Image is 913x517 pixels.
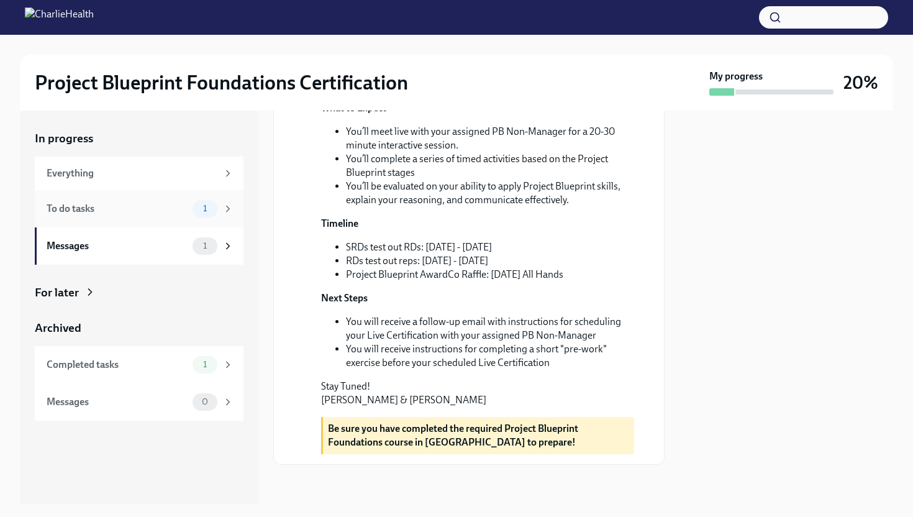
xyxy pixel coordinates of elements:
[346,315,634,342] li: You will receive a follow-up email with instructions for scheduling your Live Certification with ...
[47,202,188,216] div: To do tasks
[843,71,878,94] h3: 20%
[35,285,79,301] div: For later
[35,70,408,95] h2: Project Blueprint Foundations Certification
[35,285,243,301] a: For later
[709,70,763,83] strong: My progress
[47,358,188,372] div: Completed tasks
[321,217,358,229] strong: Timeline
[35,320,243,336] a: Archived
[346,152,634,180] li: You’ll complete a series of timed activities based on the Project Blueprint stages
[35,346,243,383] a: Completed tasks1
[47,395,188,409] div: Messages
[47,239,188,253] div: Messages
[346,240,634,254] li: SRDs test out RDs: [DATE] - [DATE]
[346,254,634,268] li: RDs test out reps: [DATE] - [DATE]
[35,130,243,147] a: In progress
[25,7,94,27] img: CharlieHealth
[47,167,217,180] div: Everything
[196,241,214,250] span: 1
[328,423,578,448] strong: Be sure you have completed the required Project Blueprint Foundations course in [GEOGRAPHIC_DATA]...
[346,268,634,281] li: Project Blueprint AwardCo Raffle: [DATE] All Hands
[194,397,216,406] span: 0
[35,190,243,227] a: To do tasks1
[346,125,634,152] li: You’ll meet live with your assigned PB Non-Manager for a 20-30 minute interactive session.
[321,380,634,407] p: Stay Tuned! [PERSON_NAME] & [PERSON_NAME]
[321,292,368,304] strong: Next Steps
[196,360,214,369] span: 1
[346,180,634,207] li: You’ll be evaluated on your ability to apply Project Blueprint skills, explain your reasoning, an...
[35,157,243,190] a: Everything
[35,383,243,421] a: Messages0
[346,342,634,370] li: You will receive instructions for completing a short "pre-work" exercise before your scheduled Li...
[35,227,243,265] a: Messages1
[321,102,386,114] strong: What to Expect
[196,204,214,213] span: 1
